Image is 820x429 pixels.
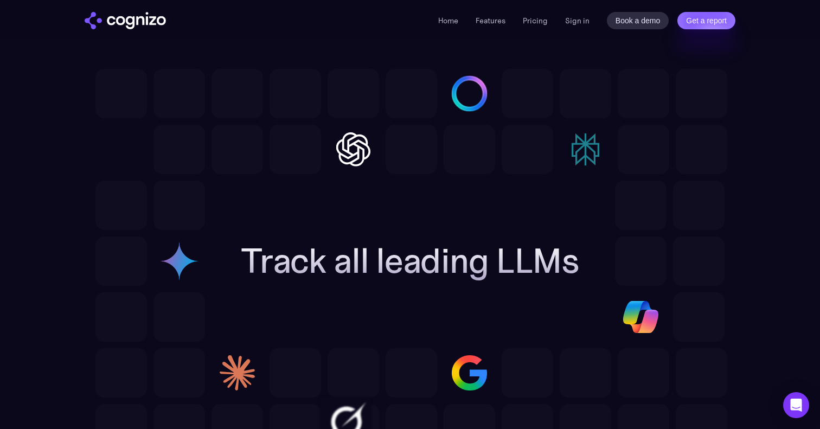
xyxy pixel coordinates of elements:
[85,12,166,29] img: cognizo logo
[85,12,166,29] a: home
[523,16,548,25] a: Pricing
[677,12,735,29] a: Get a report
[241,241,579,280] h2: Track all leading LLMs
[783,392,809,418] div: Open Intercom Messenger
[607,12,669,29] a: Book a demo
[476,16,505,25] a: Features
[565,14,590,27] a: Sign in
[438,16,458,25] a: Home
